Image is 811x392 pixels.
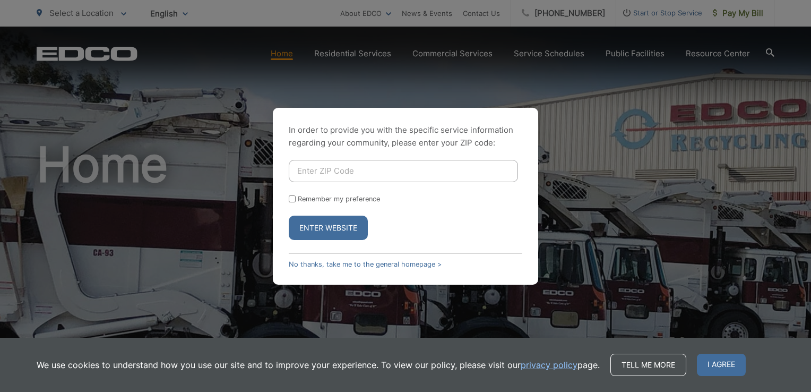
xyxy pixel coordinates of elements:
a: privacy policy [521,359,577,371]
span: I agree [697,354,746,376]
button: Enter Website [289,216,368,240]
input: Enter ZIP Code [289,160,518,182]
p: We use cookies to understand how you use our site and to improve your experience. To view our pol... [37,359,600,371]
p: In order to provide you with the specific service information regarding your community, please en... [289,124,522,149]
a: No thanks, take me to the general homepage > [289,260,442,268]
label: Remember my preference [298,195,380,203]
a: Tell me more [610,354,686,376]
